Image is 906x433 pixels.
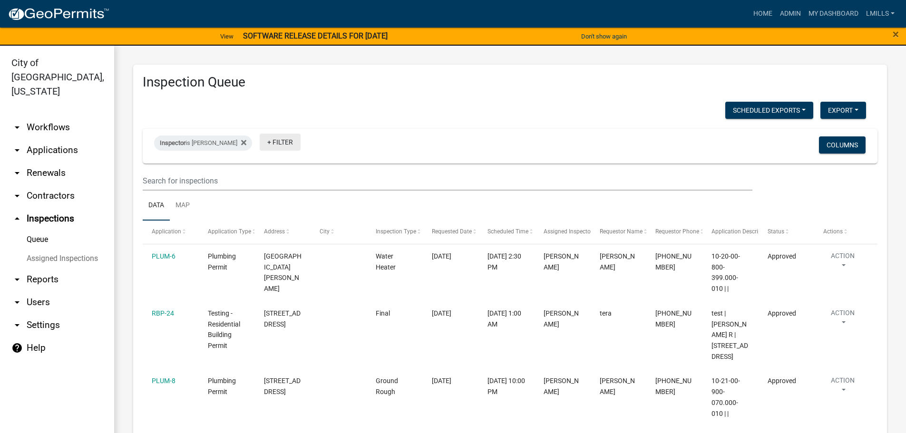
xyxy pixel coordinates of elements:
[862,5,898,23] a: lmills
[600,252,635,271] span: Desiree Murray
[11,144,23,156] i: arrow_drop_down
[254,221,311,243] datatable-header-cell: Address
[823,251,862,275] button: Action
[750,5,776,23] a: Home
[893,29,899,40] button: Close
[11,274,23,285] i: arrow_drop_down
[432,377,451,385] span: 05/19/2022
[376,309,390,317] span: Final
[11,342,23,354] i: help
[646,221,702,243] datatable-header-cell: Requestor Phone
[152,309,174,317] a: RBP-24
[768,309,796,317] span: Approved
[711,309,748,360] span: test | Smith Austin R | 16 WOODLAND ROAD
[655,252,692,271] span: 502-712-1406
[216,29,237,44] a: View
[600,377,635,395] span: mary
[600,228,643,235] span: Requestor Name
[208,309,240,349] span: Testing - Residential Building Permit
[432,228,472,235] span: Requested Date
[487,375,525,397] div: [DATE] 10:00 PM
[170,191,195,221] a: Map
[893,28,899,41] span: ×
[768,377,796,385] span: Approved
[367,221,423,243] datatable-header-cell: Inspection Type
[544,377,579,395] span: Jeremy Ramsey
[711,377,740,417] span: 10-21-00-900-070.000-010 | |
[260,134,301,151] a: + Filter
[823,308,862,332] button: Action
[432,252,451,260] span: 05/10/2022
[702,221,759,243] datatable-header-cell: Application Description
[152,252,175,260] a: PLUM-6
[11,167,23,179] i: arrow_drop_down
[143,171,752,191] input: Search for inspections
[208,377,236,395] span: Plumbing Permit
[823,228,843,235] span: Actions
[820,102,866,119] button: Export
[591,221,647,243] datatable-header-cell: Requestor Name
[535,221,591,243] datatable-header-cell: Assigned Inspector
[759,221,815,243] datatable-header-cell: Status
[487,228,528,235] span: Scheduled Time
[577,29,631,44] button: Don't show again
[199,221,255,243] datatable-header-cell: Application Type
[160,139,185,146] span: Inspector
[725,102,813,119] button: Scheduled Exports
[711,252,740,292] span: 10-20-00-800-399.000-010 | |
[154,135,252,151] div: is [PERSON_NAME]
[776,5,805,23] a: Admin
[143,74,877,90] h3: Inspection Queue
[768,228,784,235] span: Status
[487,308,525,330] div: [DATE] 1:00 AM
[143,221,199,243] datatable-header-cell: Application
[320,228,330,235] span: City
[478,221,535,243] datatable-header-cell: Scheduled Time
[819,136,866,154] button: Columns
[11,122,23,133] i: arrow_drop_down
[264,309,301,328] span: 16 WOODLAND ROAD
[487,251,525,273] div: [DATE] 2:30 PM
[768,252,796,260] span: Approved
[544,252,579,271] span: Jeremy Ramsey
[264,228,285,235] span: Address
[264,252,302,292] span: 1412 MITCHELL AVENUE
[264,377,301,395] span: 215 MYRTLE STREET
[655,228,699,235] span: Requestor Phone
[152,377,175,385] a: PLUM-8
[814,221,870,243] datatable-header-cell: Actions
[11,190,23,202] i: arrow_drop_down
[243,31,388,40] strong: SOFTWARE RELEASE DETAILS FOR [DATE]
[600,309,612,317] span: tera
[544,309,579,328] span: Jeremy Ramsey
[376,252,396,271] span: Water Heater
[208,252,236,271] span: Plumbing Permit
[376,377,398,395] span: Ground Rough
[11,297,23,308] i: arrow_drop_down
[823,375,862,399] button: Action
[208,228,251,235] span: Application Type
[11,213,23,224] i: arrow_drop_up
[376,228,416,235] span: Inspection Type
[432,309,451,317] span: 05/10/2022
[805,5,862,23] a: My Dashboard
[655,309,692,328] span: 502-330-5029
[143,191,170,221] a: Data
[422,221,478,243] datatable-header-cell: Requested Date
[152,228,181,235] span: Application
[711,228,771,235] span: Application Description
[311,221,367,243] datatable-header-cell: City
[11,319,23,331] i: arrow_drop_down
[655,377,692,395] span: 812-285-6414
[544,228,593,235] span: Assigned Inspector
